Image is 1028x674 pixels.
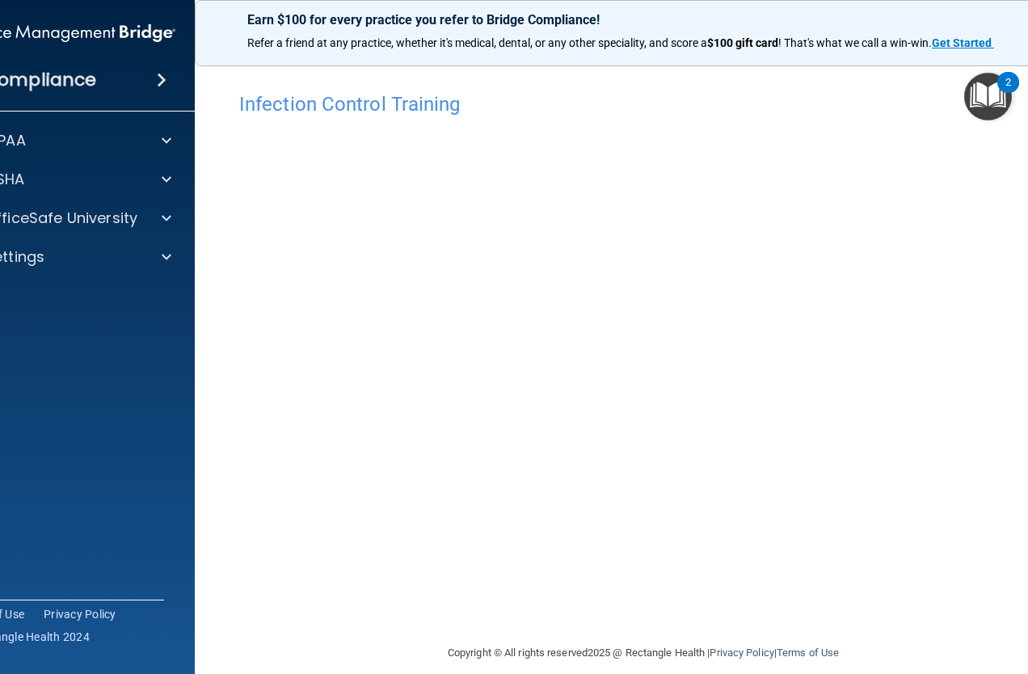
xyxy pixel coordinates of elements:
[710,647,773,659] a: Privacy Policy
[247,36,707,49] span: Refer a friend at any practice, whether it's medical, dental, or any other speciality, and score a
[707,36,778,49] strong: $100 gift card
[932,36,992,49] strong: Get Started
[44,606,116,622] a: Privacy Policy
[932,36,994,49] a: Get Started
[964,73,1012,120] button: Open Resource Center, 2 new notifications
[777,647,839,659] a: Terms of Use
[778,36,932,49] span: ! That's what we call a win-win.
[1005,82,1011,103] div: 2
